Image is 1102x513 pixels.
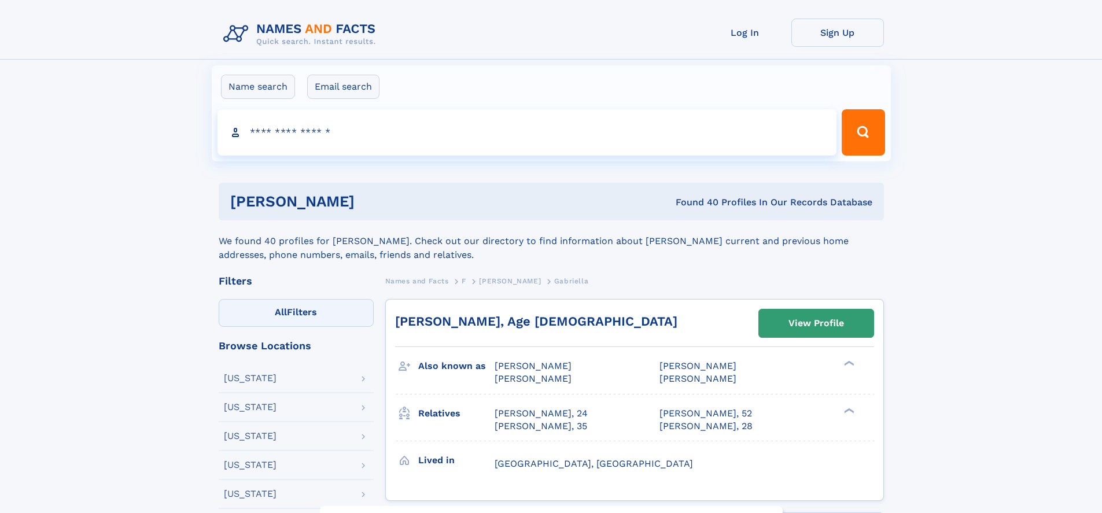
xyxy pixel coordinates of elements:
[479,274,541,288] a: [PERSON_NAME]
[495,458,693,469] span: [GEOGRAPHIC_DATA], [GEOGRAPHIC_DATA]
[224,374,277,383] div: [US_STATE]
[479,277,541,285] span: [PERSON_NAME]
[659,373,736,384] span: [PERSON_NAME]
[230,194,515,209] h1: [PERSON_NAME]
[221,75,295,99] label: Name search
[219,220,884,262] div: We found 40 profiles for [PERSON_NAME]. Check out our directory to find information about [PERSON...
[307,75,379,99] label: Email search
[395,314,677,329] a: [PERSON_NAME], Age [DEMOGRAPHIC_DATA]
[554,277,588,285] span: Gabriella
[218,109,837,156] input: search input
[841,360,855,367] div: ❯
[224,431,277,441] div: [US_STATE]
[219,341,374,351] div: Browse Locations
[841,407,855,414] div: ❯
[791,19,884,47] a: Sign Up
[515,196,872,209] div: Found 40 Profiles In Our Records Database
[418,356,495,376] h3: Also known as
[495,360,572,371] span: [PERSON_NAME]
[224,489,277,499] div: [US_STATE]
[219,299,374,327] label: Filters
[462,277,466,285] span: F
[699,19,791,47] a: Log In
[659,420,753,433] a: [PERSON_NAME], 28
[275,307,287,318] span: All
[418,451,495,470] h3: Lived in
[462,274,466,288] a: F
[788,310,844,337] div: View Profile
[224,460,277,470] div: [US_STATE]
[495,373,572,384] span: [PERSON_NAME]
[495,420,587,433] a: [PERSON_NAME], 35
[418,404,495,423] h3: Relatives
[659,360,736,371] span: [PERSON_NAME]
[219,19,385,50] img: Logo Names and Facts
[219,276,374,286] div: Filters
[495,407,588,420] a: [PERSON_NAME], 24
[759,309,874,337] a: View Profile
[224,403,277,412] div: [US_STATE]
[842,109,884,156] button: Search Button
[385,274,449,288] a: Names and Facts
[659,407,752,420] a: [PERSON_NAME], 52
